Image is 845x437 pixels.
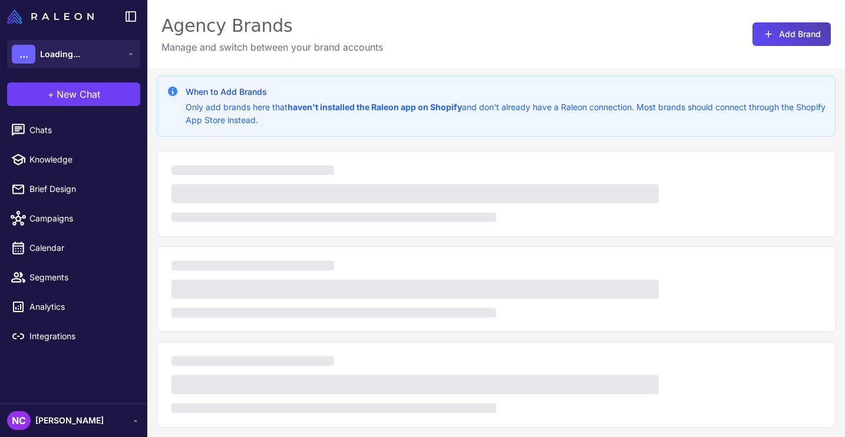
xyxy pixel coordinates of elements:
h3: When to Add Brands [186,85,826,98]
button: Add Brand [752,22,831,46]
span: Campaigns [29,212,133,225]
p: Only add brands here that and don't already have a Raleon connection. Most brands should connect ... [186,101,826,127]
button: ...Loading... [7,40,140,68]
p: Manage and switch between your brand accounts [161,40,383,54]
button: +New Chat [7,82,140,106]
span: [PERSON_NAME] [35,414,104,427]
span: + [48,87,54,101]
a: Chats [5,118,143,143]
a: Knowledge [5,147,143,172]
span: Brief Design [29,183,133,196]
a: Integrations [5,324,143,349]
div: ... [12,45,35,64]
span: Integrations [29,330,133,343]
span: Calendar [29,241,133,254]
a: Campaigns [5,206,143,231]
span: Chats [29,124,133,137]
span: Knowledge [29,153,133,166]
a: Brief Design [5,177,143,201]
div: Agency Brands [161,14,383,38]
img: Raleon Logo [7,9,94,24]
span: Analytics [29,300,133,313]
strong: haven't installed the Raleon app on Shopify [288,102,462,112]
a: Segments [5,265,143,290]
a: Raleon Logo [7,9,98,24]
span: New Chat [57,87,100,101]
div: NC [7,411,31,430]
a: Calendar [5,236,143,260]
span: Segments [29,271,133,284]
span: Loading... [40,48,80,61]
a: Analytics [5,294,143,319]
